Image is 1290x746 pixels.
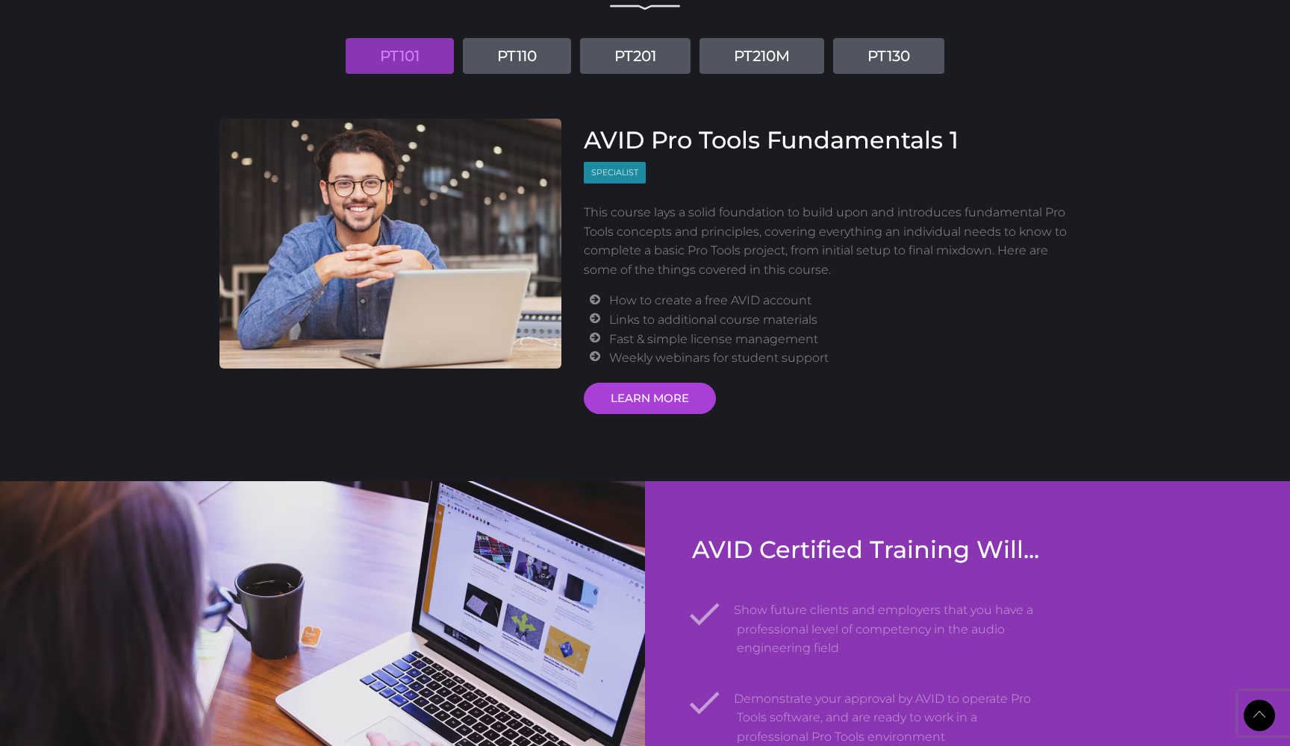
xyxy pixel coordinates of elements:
[346,38,454,74] a: PT101
[609,310,1071,330] li: Links to additional course materials
[737,588,1047,658] li: Show future clients and employers that you have a professional level of competency in the audio e...
[463,38,571,74] a: PT110
[584,203,1071,279] p: This course lays a solid foundation to build upon and introduces fundamental Pro Tools concepts a...
[580,38,691,74] a: PT201
[584,126,1071,154] h3: AVID Pro Tools Fundamentals 1
[833,38,944,74] a: PT130
[609,291,1071,310] li: How to create a free AVID account
[610,4,680,10] img: decorative line
[609,348,1071,368] li: Weekly webinars for student support
[699,38,824,74] a: PT210M
[692,536,1047,564] h3: AVID Certified Training Will...
[219,119,561,369] img: AVID Pro Tools Fundamentals 1 Course cover
[584,383,716,414] a: LEARN MORE
[584,162,646,184] span: Specialist
[1244,700,1275,731] a: Back to Top
[609,330,1071,349] li: Fast & simple license management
